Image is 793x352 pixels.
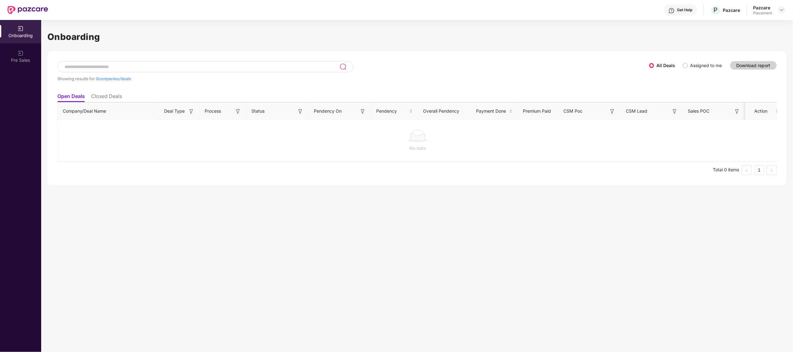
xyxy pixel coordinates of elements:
[688,108,710,115] span: Sales POC
[755,165,764,175] a: 1
[742,165,752,175] li: Previous Page
[360,108,366,115] img: svg+xml;base64,PHN2ZyB3aWR0aD0iMTYiIGhlaWdodD0iMTYiIHZpZXdCb3g9IjAgMCAxNiAxNiIgZmlsbD0ibm9uZSIgeG...
[164,108,185,115] span: Deal Type
[297,108,304,115] img: svg+xml;base64,PHN2ZyB3aWR0aD0iMTYiIGhlaWdodD0iMTYiIHZpZXdCb3g9IjAgMCAxNiAxNiIgZmlsbD0ibm9uZSIgeG...
[779,7,784,12] img: svg+xml;base64,PHN2ZyBpZD0iRHJvcGRvd24tMzJ4MzIiIHhtbG5zPSJodHRwOi8vd3d3LnczLm9yZy8yMDAwL3N2ZyIgd2...
[17,26,24,32] img: svg+xml;base64,PHN2ZyB3aWR0aD0iMjAiIGhlaWdodD0iMjAiIHZpZXdCb3g9IjAgMCAyMCAyMCIgZmlsbD0ibm9uZSIgeG...
[723,7,740,13] div: Pazcare
[17,50,24,56] img: svg+xml;base64,PHN2ZyB3aWR0aD0iMjAiIGhlaWdodD0iMjAiIHZpZXdCb3g9IjAgMCAyMCAyMCIgZmlsbD0ibm9uZSIgeG...
[626,108,647,115] span: CSM Lead
[91,93,122,102] li: Closed Deals
[518,103,558,120] th: Premium Paid
[690,63,722,68] label: Assigned to me
[57,76,649,81] div: Showing results for
[730,61,777,70] button: Download report
[669,7,675,14] img: svg+xml;base64,PHN2ZyBpZD0iSGVscC0zMngzMiIgeG1sbnM9Imh0dHA6Ly93d3cudzMub3JnLzIwMDAvc3ZnIiB3aWR0aD...
[672,108,678,115] img: svg+xml;base64,PHN2ZyB3aWR0aD0iMTYiIGhlaWdodD0iMTYiIHZpZXdCb3g9IjAgMCAxNiAxNiIgZmlsbD0ibm9uZSIgeG...
[657,63,675,68] label: All Deals
[767,165,777,175] button: right
[714,6,718,14] span: P
[767,165,777,175] li: Next Page
[96,76,131,81] span: 0 companies/deals
[754,165,764,175] li: 1
[63,145,773,152] div: No data
[314,108,342,115] span: Pendency On
[376,108,408,115] span: Pendency
[471,103,518,120] th: Payment Done
[339,63,347,71] img: svg+xml;base64,PHN2ZyB3aWR0aD0iMjQiIGhlaWdodD0iMjUiIHZpZXdCb3g9IjAgMCAyNCAyNSIgZmlsbD0ibm9uZSIgeG...
[58,103,159,120] th: Company/Deal Name
[746,103,777,120] th: Action
[563,108,582,115] span: CSM Poc
[609,108,615,115] img: svg+xml;base64,PHN2ZyB3aWR0aD0iMTYiIGhlaWdodD0iMTYiIHZpZXdCb3g9IjAgMCAxNiAxNiIgZmlsbD0ibm9uZSIgeG...
[677,7,693,12] div: Get Help
[770,169,774,172] span: right
[734,108,740,115] img: svg+xml;base64,PHN2ZyB3aWR0aD0iMTYiIGhlaWdodD0iMTYiIHZpZXdCb3g9IjAgMCAxNiAxNiIgZmlsbD0ibm9uZSIgeG...
[418,103,471,120] th: Overall Pendency
[742,165,752,175] button: left
[753,11,772,16] div: Placement
[251,108,265,115] span: Status
[57,93,85,102] li: Open Deals
[47,30,787,44] h1: Onboarding
[205,108,221,115] span: Process
[371,103,418,120] th: Pendency
[235,108,241,115] img: svg+xml;base64,PHN2ZyB3aWR0aD0iMTYiIGhlaWdodD0iMTYiIHZpZXdCb3g9IjAgMCAxNiAxNiIgZmlsbD0ibm9uZSIgeG...
[476,108,508,115] span: Payment Done
[7,6,48,14] img: New Pazcare Logo
[188,108,194,115] img: svg+xml;base64,PHN2ZyB3aWR0aD0iMTYiIGhlaWdodD0iMTYiIHZpZXdCb3g9IjAgMCAxNiAxNiIgZmlsbD0ibm9uZSIgeG...
[745,169,749,172] span: left
[713,165,739,175] li: Total 0 items
[753,5,772,11] div: Pazcare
